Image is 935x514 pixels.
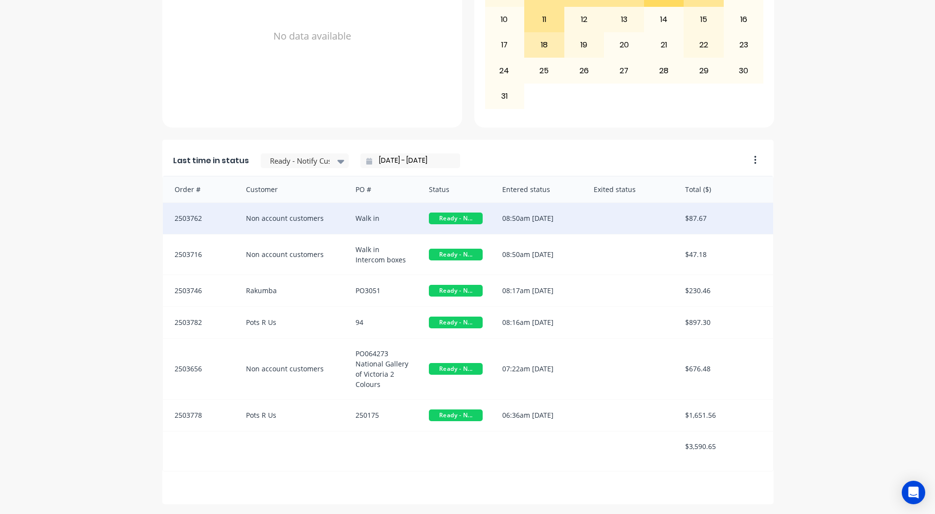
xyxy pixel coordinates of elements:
[236,203,346,234] div: Non account customers
[724,58,763,83] div: 30
[346,339,419,399] div: PO064273 National Gallery of Victoria 2 Colours
[525,33,564,57] div: 18
[346,275,419,306] div: PO3051
[724,33,763,57] div: 23
[604,7,644,32] div: 13
[724,7,763,32] div: 16
[163,400,236,431] div: 2503778
[645,7,684,32] div: 14
[236,235,346,275] div: Non account customers
[684,7,723,32] div: 15
[902,481,925,504] div: Open Intercom Messenger
[675,176,773,202] div: Total ($)
[492,235,584,275] div: 08:50am [DATE]
[429,285,483,297] span: Ready - N...
[525,7,564,32] div: 11
[163,235,236,275] div: 2503716
[429,249,483,260] span: Ready - N...
[163,307,236,338] div: 2503782
[525,58,564,83] div: 25
[372,153,456,168] input: Filter by date
[675,203,773,234] div: $87.67
[684,33,723,57] div: 22
[346,235,419,275] div: Walk in Intercom boxes
[173,155,249,167] span: Last time in status
[675,307,773,338] div: $897.30
[429,409,483,421] span: Ready - N...
[429,317,483,328] span: Ready - N...
[429,213,483,224] span: Ready - N...
[236,176,346,202] div: Customer
[675,235,773,275] div: $47.18
[584,176,675,202] div: Exited status
[604,33,644,57] div: 20
[675,431,773,461] div: $3,590.65
[163,275,236,306] div: 2503746
[565,7,604,32] div: 12
[485,7,524,32] div: 10
[492,307,584,338] div: 08:16am [DATE]
[485,33,524,57] div: 17
[485,84,524,108] div: 31
[346,400,419,431] div: 250175
[163,339,236,399] div: 2503656
[346,307,419,338] div: 94
[675,339,773,399] div: $676.48
[346,176,419,202] div: PO #
[236,400,346,431] div: Pots R Us
[485,58,524,83] div: 24
[492,400,584,431] div: 06:36am [DATE]
[346,203,419,234] div: Walk in
[236,275,346,306] div: Rakumba
[675,275,773,306] div: $230.46
[565,58,604,83] div: 26
[492,203,584,234] div: 08:50am [DATE]
[163,176,236,202] div: Order #
[419,176,492,202] div: Status
[675,400,773,431] div: $1,651.56
[645,58,684,83] div: 28
[429,363,483,375] span: Ready - N...
[236,307,346,338] div: Pots R Us
[492,339,584,399] div: 07:22am [DATE]
[163,203,236,234] div: 2503762
[604,58,644,83] div: 27
[565,33,604,57] div: 19
[684,58,723,83] div: 29
[492,275,584,306] div: 08:17am [DATE]
[236,339,346,399] div: Non account customers
[492,176,584,202] div: Entered status
[645,33,684,57] div: 21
